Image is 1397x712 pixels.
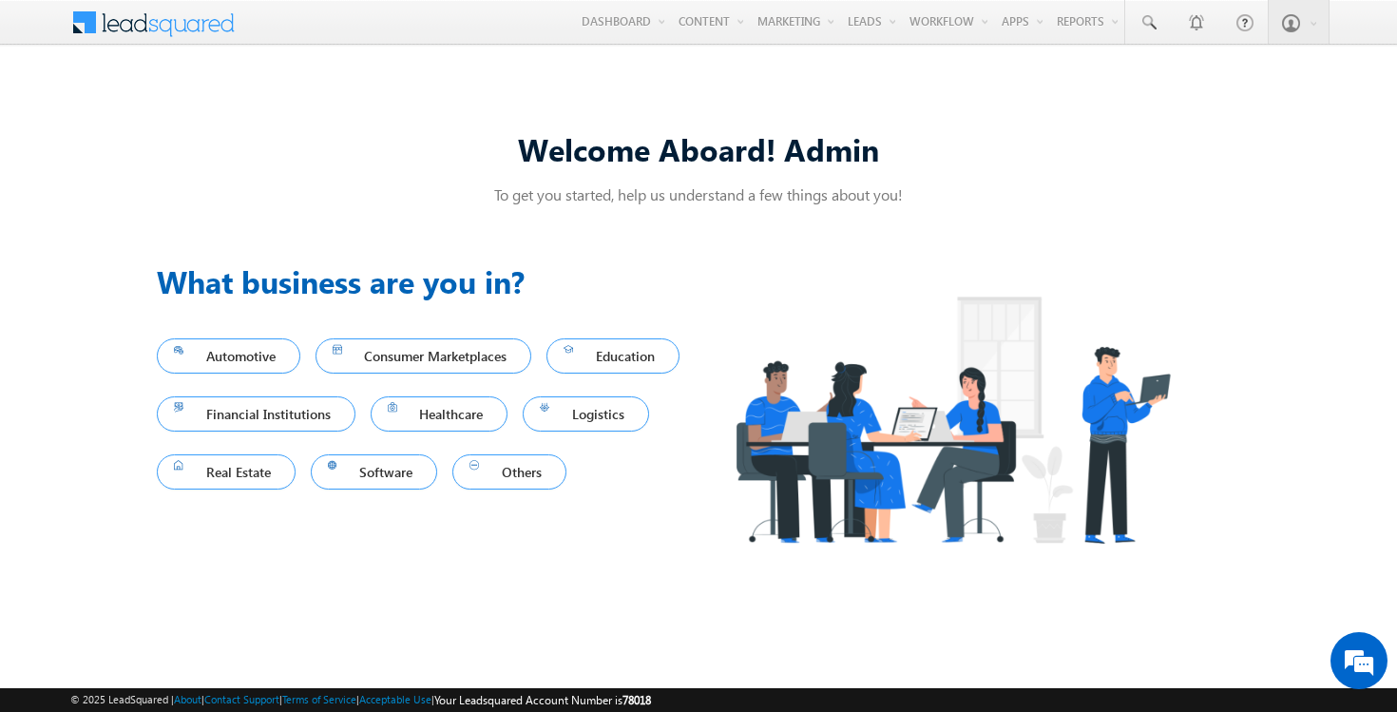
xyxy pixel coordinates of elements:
[174,343,283,369] span: Automotive
[157,259,698,304] h3: What business are you in?
[469,459,549,485] span: Others
[359,693,431,705] a: Acceptable Use
[70,691,651,709] span: © 2025 LeadSquared | | | | |
[174,401,338,427] span: Financial Institutions
[333,343,515,369] span: Consumer Marketplaces
[388,401,491,427] span: Healthcare
[698,259,1206,581] img: Industry.png
[622,693,651,707] span: 78018
[174,459,278,485] span: Real Estate
[157,128,1240,169] div: Welcome Aboard! Admin
[282,693,356,705] a: Terms of Service
[204,693,279,705] a: Contact Support
[157,184,1240,204] p: To get you started, help us understand a few things about you!
[540,401,632,427] span: Logistics
[434,693,651,707] span: Your Leadsquared Account Number is
[174,693,201,705] a: About
[328,459,421,485] span: Software
[564,343,662,369] span: Education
